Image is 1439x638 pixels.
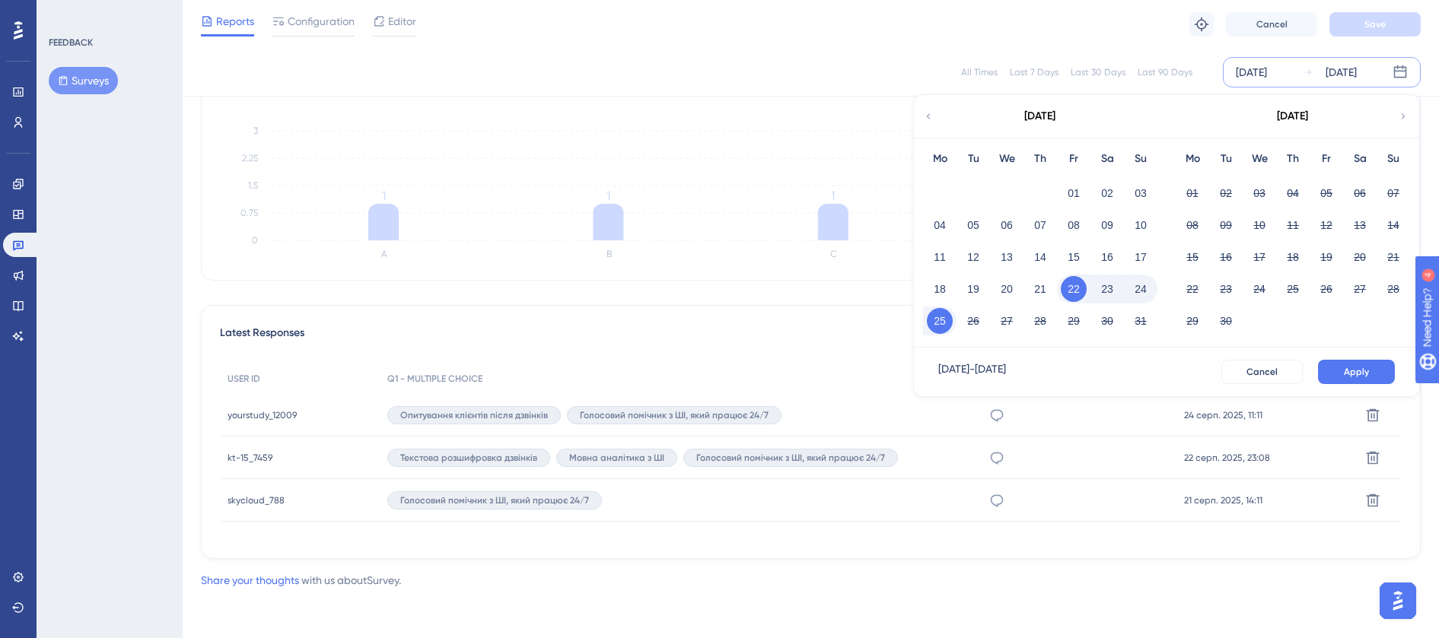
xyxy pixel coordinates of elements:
div: Th [1276,150,1310,168]
span: Reports [216,12,254,30]
div: Last 7 Days [1010,66,1059,78]
div: All Times [961,66,998,78]
button: 09 [1213,212,1239,238]
button: 23 [1213,276,1239,302]
button: 06 [994,212,1020,238]
button: 27 [1347,276,1373,302]
button: 18 [927,276,953,302]
div: Fr [1057,150,1090,168]
button: 31 [1128,308,1154,334]
button: 05 [960,212,986,238]
div: 4 [106,8,110,20]
button: 28 [1380,276,1406,302]
div: [DATE] [1277,107,1308,125]
span: Editor [388,12,416,30]
span: skycloud_788 [228,494,285,506]
button: 01 [1180,180,1205,206]
button: 22 [1180,276,1205,302]
span: yourstudy_12009 [228,409,297,421]
button: 24 [1128,276,1154,302]
button: 10 [1128,212,1154,238]
button: 22 [1061,276,1087,302]
button: 17 [1246,244,1272,270]
button: 04 [1280,180,1306,206]
button: Cancel [1226,12,1317,37]
button: 03 [1246,180,1272,206]
button: 16 [1213,244,1239,270]
button: 18 [1280,244,1306,270]
span: Мовна аналітика з ШІ [569,452,664,464]
span: Save [1364,18,1386,30]
button: 07 [1027,212,1053,238]
button: Cancel [1221,360,1303,384]
tspan: 0.75 [240,208,258,218]
div: Sa [1090,150,1124,168]
div: FEEDBACK [49,37,93,49]
button: 25 [927,308,953,334]
div: Fr [1310,150,1343,168]
button: 19 [960,276,986,302]
span: Голосовий помічник з ШІ, який працює 24/7 [696,452,885,464]
button: 25 [1280,276,1306,302]
button: 26 [960,308,986,334]
button: 20 [994,276,1020,302]
tspan: 3 [253,125,258,136]
button: 17 [1128,244,1154,270]
a: Share your thoughts [201,574,299,586]
button: 04 [927,212,953,238]
button: 27 [994,308,1020,334]
span: Latest Responses [220,324,304,351]
iframe: UserGuiding AI Assistant Launcher [1375,578,1421,624]
button: Apply [1318,360,1395,384]
button: 13 [1347,212,1373,238]
button: 29 [1180,308,1205,334]
div: Mo [923,150,957,168]
button: 13 [994,244,1020,270]
button: 28 [1027,308,1053,334]
div: Su [1377,150,1410,168]
button: 11 [927,244,953,270]
button: 02 [1213,180,1239,206]
button: 23 [1094,276,1120,302]
span: 24 серп. 2025, 11:11 [1184,409,1262,421]
div: [DATE] - [DATE] [938,360,1006,384]
span: USER ID [228,373,260,385]
button: 21 [1380,244,1406,270]
span: Текстова розшифровка дзвінків [400,452,537,464]
tspan: 1.5 [248,180,258,191]
button: 16 [1094,244,1120,270]
div: Tu [957,150,990,168]
button: 03 [1128,180,1154,206]
button: 12 [960,244,986,270]
tspan: 1 [831,189,835,203]
div: We [1243,150,1276,168]
div: We [990,150,1024,168]
button: 26 [1313,276,1339,302]
button: 01 [1061,180,1087,206]
button: 30 [1213,308,1239,334]
text: B [606,249,612,259]
button: 20 [1347,244,1373,270]
button: 24 [1246,276,1272,302]
button: 07 [1380,180,1406,206]
span: Need Help? [36,4,95,22]
button: 09 [1094,212,1120,238]
div: Sa [1343,150,1377,168]
tspan: 1 [382,189,386,203]
span: 21 серп. 2025, 14:11 [1184,494,1262,506]
button: 05 [1313,180,1339,206]
button: 11 [1280,212,1306,238]
tspan: 1 [606,189,610,203]
button: 14 [1380,212,1406,238]
button: 08 [1180,212,1205,238]
div: Last 90 Days [1138,66,1192,78]
div: [DATE] [1326,63,1357,81]
div: [DATE] [1024,107,1055,125]
div: Su [1124,150,1157,168]
button: 06 [1347,180,1373,206]
button: 30 [1094,308,1120,334]
button: 21 [1027,276,1053,302]
div: Mo [1176,150,1209,168]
